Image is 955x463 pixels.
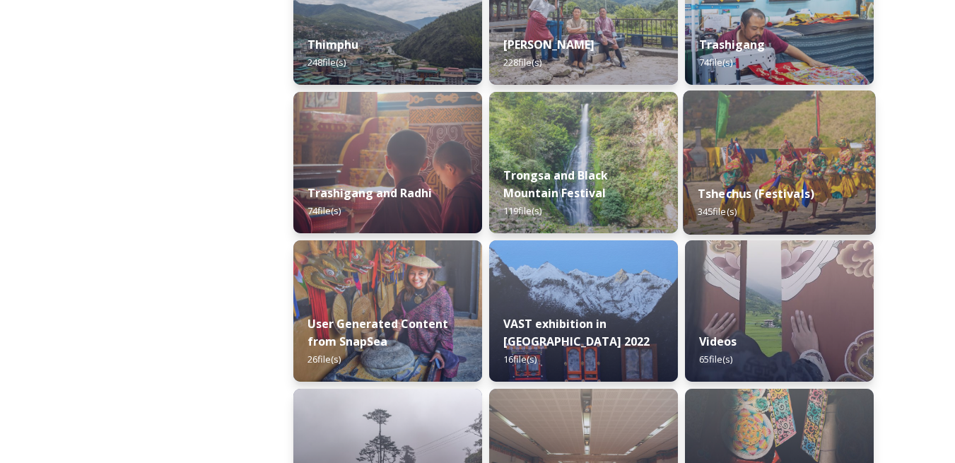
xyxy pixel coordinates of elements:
[503,204,541,217] span: 119 file(s)
[307,37,358,52] strong: Thimphu
[699,334,737,349] strong: Videos
[503,168,608,201] strong: Trongsa and Black Mountain Festival
[489,92,678,233] img: 2022-10-01%252018.12.56.jpg
[307,353,341,365] span: 26 file(s)
[293,240,482,382] img: 0FDA4458-C9AB-4E2F-82A6-9DC136F7AE71.jpeg
[698,186,814,201] strong: Tshechus (Festivals)
[489,240,678,382] img: VAST%2520Bhutan%2520art%2520exhibition%2520in%2520Brussels3.jpg
[698,205,737,218] span: 345 file(s)
[699,37,765,52] strong: Trashigang
[683,90,875,235] img: Dechenphu%2520Festival14.jpg
[307,56,346,69] span: 248 file(s)
[293,92,482,233] img: Trashigang%2520and%2520Rangjung%2520060723%2520by%2520Amp%2520Sripimanwat-32.jpg
[307,204,341,217] span: 74 file(s)
[699,353,732,365] span: 65 file(s)
[503,316,650,349] strong: VAST exhibition in [GEOGRAPHIC_DATA] 2022
[685,240,874,382] img: Textile.jpg
[503,56,541,69] span: 228 file(s)
[503,353,537,365] span: 16 file(s)
[307,185,432,201] strong: Trashigang and Radhi
[503,37,594,52] strong: [PERSON_NAME]
[699,56,732,69] span: 74 file(s)
[307,316,448,349] strong: User Generated Content from SnapSea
